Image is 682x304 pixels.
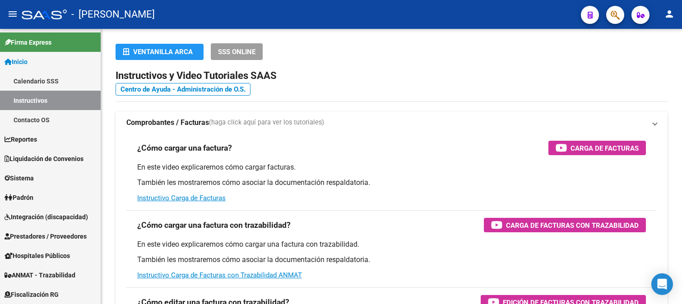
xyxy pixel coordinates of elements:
span: - [PERSON_NAME] [71,5,155,24]
a: Instructivo Carga de Facturas con Trazabilidad ANMAT [137,271,302,279]
strong: Comprobantes / Facturas [126,118,209,128]
span: Reportes [5,134,37,144]
span: Inicio [5,57,28,67]
p: En este video explicaremos cómo cargar facturas. [137,162,646,172]
span: Carga de Facturas [571,143,639,154]
span: Carga de Facturas con Trazabilidad [506,220,639,231]
div: Open Intercom Messenger [651,273,673,295]
h3: ¿Cómo cargar una factura? [137,142,232,154]
button: SSS ONLINE [211,43,263,60]
span: Hospitales Públicos [5,251,70,261]
p: En este video explicaremos cómo cargar una factura con trazabilidad. [137,240,646,249]
span: Liquidación de Convenios [5,154,84,164]
span: Prestadores / Proveedores [5,231,87,241]
mat-expansion-panel-header: Comprobantes / Facturas(haga click aquí para ver los tutoriales) [116,112,668,134]
h3: ¿Cómo cargar una factura con trazabilidad? [137,219,291,231]
button: Ventanilla ARCA [116,44,204,60]
mat-icon: menu [7,9,18,19]
button: Carga de Facturas con Trazabilidad [484,218,646,232]
p: También les mostraremos cómo asociar la documentación respaldatoria. [137,255,646,265]
div: Ventanilla ARCA [123,44,196,60]
span: Sistema [5,173,34,183]
span: Integración (discapacidad) [5,212,88,222]
p: También les mostraremos cómo asociar la documentación respaldatoria. [137,178,646,188]
button: Carga de Facturas [548,141,646,155]
span: Fiscalización RG [5,290,59,299]
span: Firma Express [5,37,51,47]
span: SSS ONLINE [218,48,255,56]
h2: Instructivos y Video Tutoriales SAAS [116,67,668,84]
span: Padrón [5,193,33,203]
span: ANMAT - Trazabilidad [5,270,75,280]
mat-icon: person [664,9,675,19]
a: Instructivo Carga de Facturas [137,194,226,202]
a: Centro de Ayuda - Administración de O.S. [116,83,251,96]
span: (haga click aquí para ver los tutoriales) [209,118,324,128]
